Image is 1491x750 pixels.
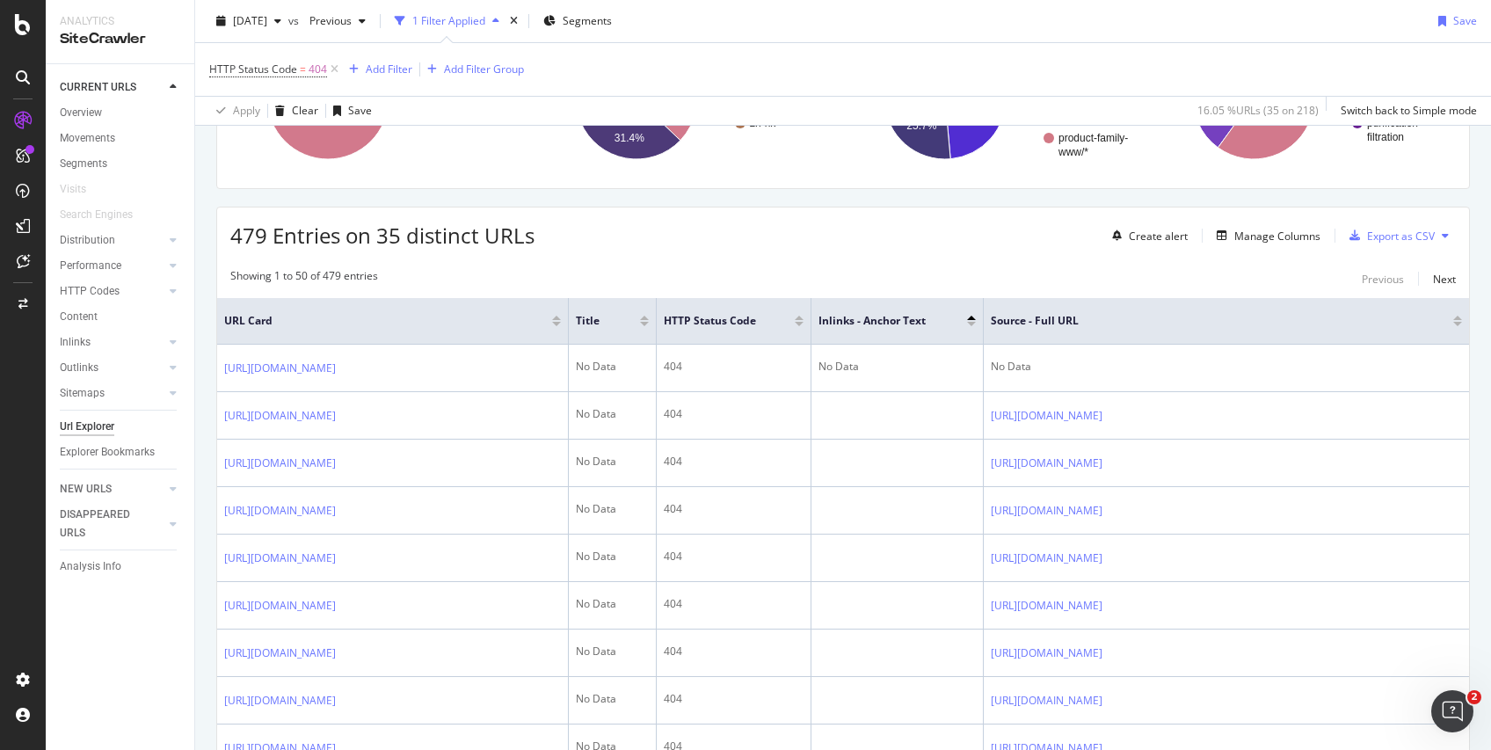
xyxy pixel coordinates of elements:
[60,78,136,97] div: CURRENT URLS
[991,407,1102,425] a: [URL][DOMAIN_NAME]
[60,333,164,352] a: Inlinks
[1058,146,1088,158] text: www/*
[224,597,336,615] a: [URL][DOMAIN_NAME]
[576,406,649,422] div: No Data
[60,129,115,148] div: Movements
[60,282,164,301] a: HTTP Codes
[1058,115,1081,127] text: www
[1367,131,1404,143] text: filtration
[233,13,267,28] span: 2025 Sep. 7th
[60,155,182,173] a: Segments
[818,313,941,329] span: Inlinks - Anchor Text
[664,596,804,612] div: 404
[60,206,150,224] a: Search Engines
[576,691,649,707] div: No Data
[60,308,98,326] div: Content
[1362,268,1404,289] button: Previous
[60,480,164,499] a: NEW URLS
[60,443,155,462] div: Explorer Bookmarks
[60,443,182,462] a: Explorer Bookmarks
[224,550,336,567] a: [URL][DOMAIN_NAME]
[818,359,976,375] div: No Data
[60,78,164,97] a: CURRENT URLS
[906,120,936,132] text: 25.7%
[224,502,336,520] a: [URL][DOMAIN_NAME]
[60,257,121,275] div: Performance
[60,180,104,199] a: Visits
[664,691,804,707] div: 404
[268,97,318,125] button: Clear
[1362,272,1404,287] div: Previous
[1433,268,1456,289] button: Next
[1431,7,1477,35] button: Save
[991,550,1102,567] a: [URL][DOMAIN_NAME]
[664,501,804,517] div: 404
[60,557,182,576] a: Analysis Info
[342,59,412,80] button: Add Filter
[60,180,86,199] div: Visits
[224,407,336,425] a: [URL][DOMAIN_NAME]
[60,333,91,352] div: Inlinks
[60,557,121,576] div: Analysis Info
[60,282,120,301] div: HTTP Codes
[366,62,412,76] div: Add Filter
[991,313,1427,329] span: Source - Full URL
[576,549,649,564] div: No Data
[60,506,149,542] div: DISAPPEARED URLS
[1210,225,1320,246] button: Manage Columns
[750,117,776,129] text: zh-hk
[1334,97,1477,125] button: Switch back to Simple mode
[209,7,288,35] button: [DATE]
[302,13,352,28] span: Previous
[1467,690,1481,704] span: 2
[60,418,182,436] a: Url Explorer
[991,597,1102,615] a: [URL][DOMAIN_NAME]
[576,644,649,659] div: No Data
[664,454,804,470] div: 404
[991,692,1102,710] a: [URL][DOMAIN_NAME]
[1342,222,1435,250] button: Export as CSV
[1433,272,1456,287] div: Next
[388,7,506,35] button: 1 Filter Applied
[326,97,372,125] button: Save
[224,455,336,472] a: [URL][DOMAIN_NAME]
[536,7,619,35] button: Segments
[230,268,378,289] div: Showing 1 to 50 of 479 entries
[444,62,524,76] div: Add Filter Group
[991,359,1462,375] div: No Data
[539,22,835,175] div: A chart.
[60,206,133,224] div: Search Engines
[563,13,612,28] span: Segments
[302,7,373,35] button: Previous
[1197,103,1319,118] div: 16.05 % URLs ( 35 on 218 )
[991,455,1102,472] a: [URL][DOMAIN_NAME]
[1367,229,1435,244] div: Export as CSV
[1129,229,1188,244] div: Create alert
[664,359,804,375] div: 404
[230,221,535,250] span: 479 Entries on 35 distinct URLs
[60,104,102,122] div: Overview
[60,29,180,49] div: SiteCrawler
[224,692,336,710] a: [URL][DOMAIN_NAME]
[292,103,318,118] div: Clear
[576,501,649,517] div: No Data
[60,480,112,499] div: NEW URLS
[576,454,649,470] div: No Data
[60,308,182,326] a: Content
[576,313,614,329] span: Title
[664,644,804,659] div: 404
[60,231,115,250] div: Distribution
[224,313,548,329] span: URL Card
[60,359,164,377] a: Outlinks
[664,313,768,329] span: HTTP Status Code
[1453,13,1477,28] div: Save
[506,12,521,30] div: times
[664,549,804,564] div: 404
[991,644,1102,662] a: [URL][DOMAIN_NAME]
[576,596,649,612] div: No Data
[1431,690,1473,732] iframe: Intercom live chat
[1341,103,1477,118] div: Switch back to Simple mode
[233,103,260,118] div: Apply
[615,132,644,144] text: 31.4%
[991,502,1102,520] a: [URL][DOMAIN_NAME]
